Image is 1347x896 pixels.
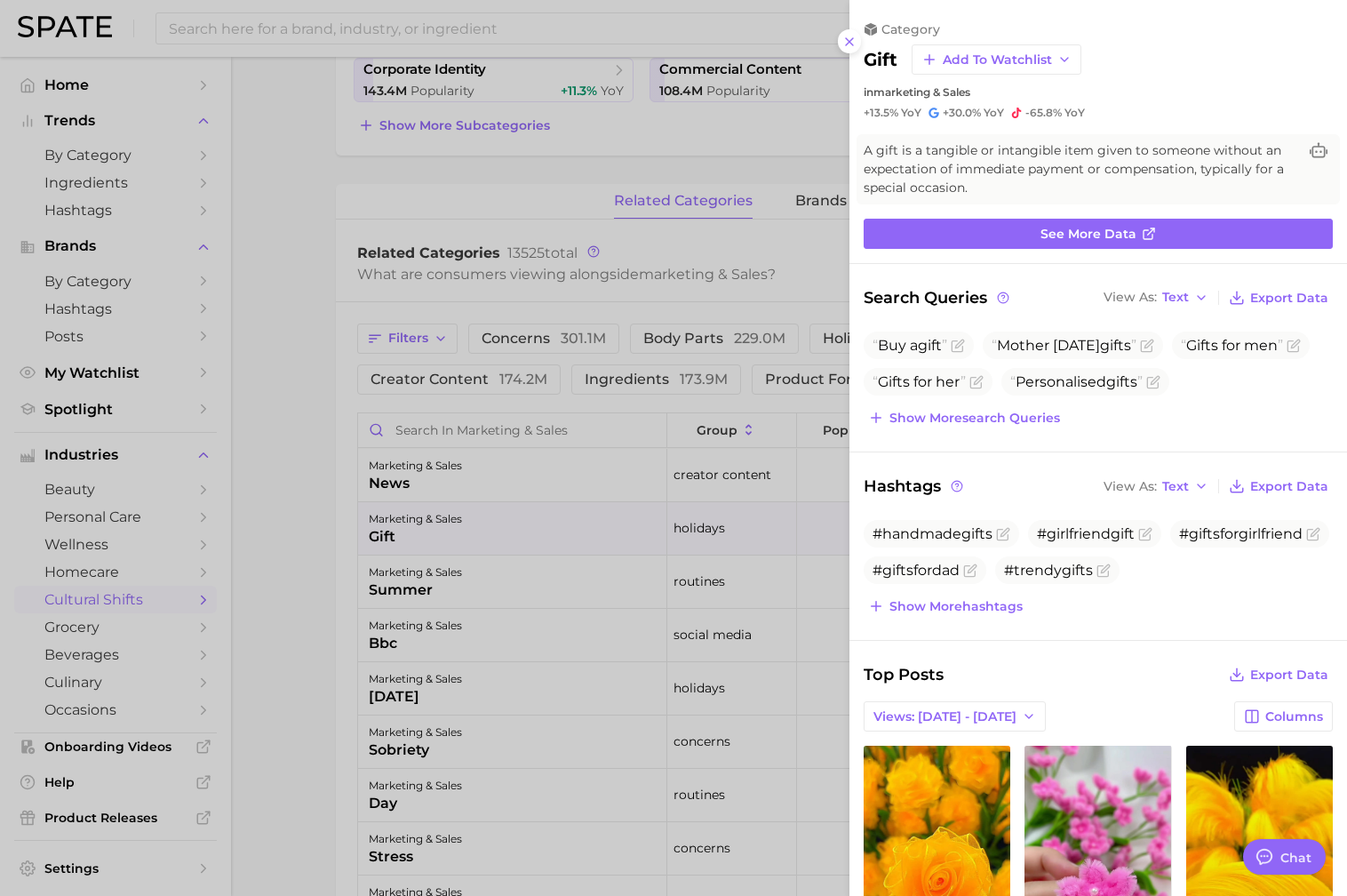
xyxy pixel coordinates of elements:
button: View AsText [1099,286,1213,309]
span: #trendygifts [1004,562,1093,579]
button: Flag as miscategorized or irrelevant [969,375,984,389]
span: Text [1162,482,1189,492]
span: See more data [1040,227,1136,242]
span: YoY [1064,106,1085,120]
span: View As [1104,482,1157,492]
button: Views: [DATE] - [DATE] [864,701,1046,732]
span: Views: [DATE] - [DATE] [873,709,1016,724]
button: Show moresearch queries [864,405,1064,430]
span: marketing & sales [873,85,970,99]
span: YoY [984,106,1004,120]
span: +30.0% [943,106,981,119]
span: s for men [1181,337,1283,354]
h2: gift [864,49,897,70]
span: Export Data [1250,479,1328,494]
span: +13.5% [864,106,898,119]
button: Flag as miscategorized or irrelevant [1138,527,1152,541]
span: Gift [1186,337,1211,354]
span: Search Queries [864,285,1012,310]
span: Show more hashtags [889,599,1023,614]
span: Hashtags [864,474,966,499]
button: Columns [1234,701,1333,732]
button: Export Data [1224,474,1333,499]
button: Flag as miscategorized or irrelevant [1140,339,1154,353]
button: Flag as miscategorized or irrelevant [963,564,977,578]
span: #girlfriendgift [1037,525,1135,542]
span: Buy a [873,337,947,354]
span: s for her [873,373,966,390]
span: Show more search queries [889,411,1060,426]
button: Flag as miscategorized or irrelevant [996,527,1010,541]
a: See more data [864,219,1333,249]
span: gift [1106,373,1130,390]
span: #giftsforgirlfriend [1179,525,1303,542]
div: in [864,85,1333,99]
span: Mother [DATE] s [992,337,1136,354]
span: Export Data [1250,668,1328,683]
span: gift [918,337,942,354]
span: Text [1162,292,1189,302]
button: Flag as miscategorized or irrelevant [1306,527,1320,541]
span: YoY [901,106,921,120]
button: Export Data [1224,662,1333,687]
span: Export Data [1250,291,1328,306]
button: Add to Watchlist [912,44,1081,75]
span: #giftsfordad [873,562,960,579]
button: Flag as miscategorized or irrelevant [1146,375,1160,389]
span: -65.8% [1025,106,1062,119]
span: A gift is a tangible or intangible item given to someone without an expectation of immediate paym... [864,141,1297,197]
span: Top Posts [864,662,944,687]
button: Export Data [1224,285,1333,310]
button: Flag as miscategorized or irrelevant [1287,339,1301,353]
span: #handmadegifts [873,525,992,542]
button: Flag as miscategorized or irrelevant [1096,564,1111,578]
span: View As [1104,292,1157,302]
span: Gift [878,373,903,390]
button: Show morehashtags [864,594,1027,619]
button: Flag as miscategorized or irrelevant [951,339,965,353]
span: gift [1100,337,1124,354]
span: Columns [1265,709,1323,724]
span: Add to Watchlist [943,52,1052,68]
span: category [881,21,940,37]
span: Personalised s [1010,373,1143,390]
button: View AsText [1099,475,1213,498]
